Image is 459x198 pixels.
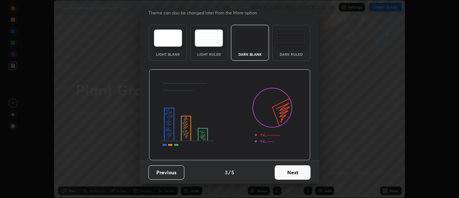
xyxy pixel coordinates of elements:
img: darkThemeBanner.d06ce4a2.svg [149,69,311,161]
p: Theme can also be changed later from the More option [148,10,265,16]
div: Dark Ruled [277,52,306,56]
div: Dark Blank [236,52,264,56]
img: lightRuledTheme.5fabf969.svg [195,29,223,47]
img: darkTheme.f0cc69e5.svg [236,29,264,47]
button: Previous [148,165,184,180]
div: Light Blank [153,52,182,56]
img: lightTheme.e5ed3b09.svg [154,29,182,47]
div: Light Ruled [195,52,223,56]
h4: 3 [225,169,228,176]
h4: 5 [231,169,234,176]
h4: / [228,169,231,176]
button: Next [275,165,311,180]
img: darkRuledTheme.de295e13.svg [277,29,305,47]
